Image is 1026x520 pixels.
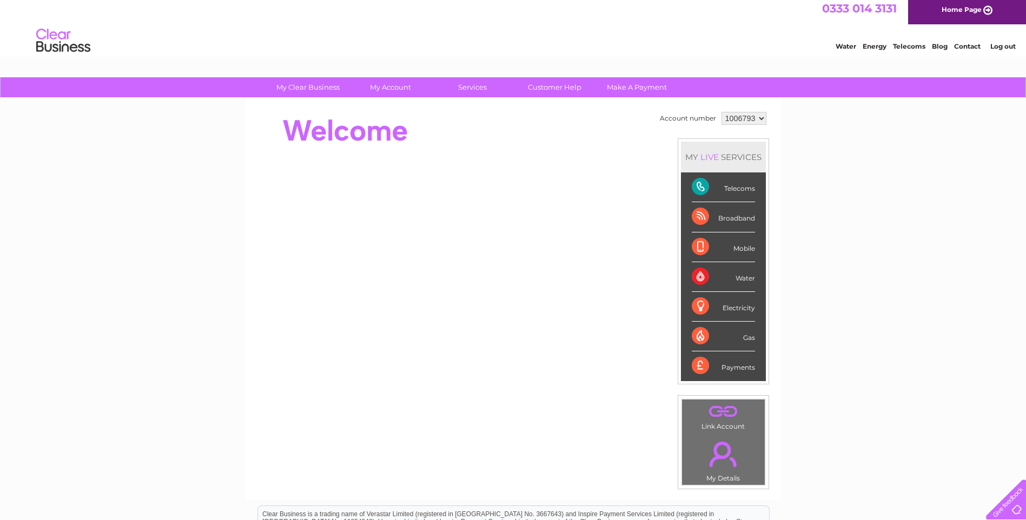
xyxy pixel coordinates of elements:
[692,202,755,232] div: Broadband
[990,46,1016,54] a: Log out
[863,46,886,54] a: Energy
[685,435,762,473] a: .
[657,109,719,128] td: Account number
[954,46,981,54] a: Contact
[428,77,517,97] a: Services
[346,77,435,97] a: My Account
[932,46,948,54] a: Blog
[681,399,765,433] td: Link Account
[692,322,755,351] div: Gas
[685,402,762,421] a: .
[681,432,765,485] td: My Details
[510,77,599,97] a: Customer Help
[592,77,681,97] a: Make A Payment
[692,172,755,202] div: Telecoms
[836,46,856,54] a: Water
[692,232,755,262] div: Mobile
[263,77,353,97] a: My Clear Business
[258,6,769,52] div: Clear Business is a trading name of Verastar Limited (registered in [GEOGRAPHIC_DATA] No. 3667643...
[692,262,755,292] div: Water
[822,5,897,19] a: 0333 014 3131
[893,46,925,54] a: Telecoms
[681,142,766,172] div: MY SERVICES
[698,152,721,162] div: LIVE
[692,292,755,322] div: Electricity
[36,28,91,61] img: logo.png
[692,351,755,381] div: Payments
